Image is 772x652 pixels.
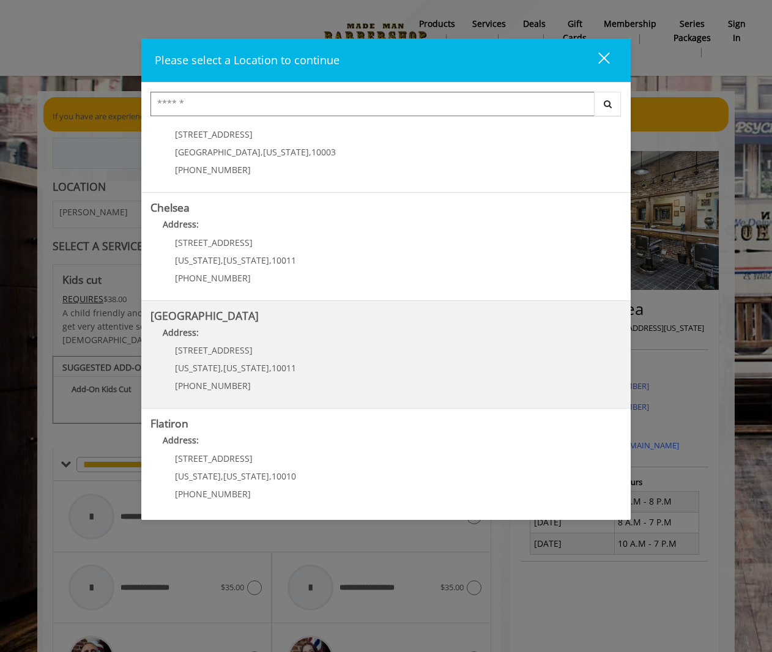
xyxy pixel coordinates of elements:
span: , [269,470,272,482]
span: [GEOGRAPHIC_DATA] [175,146,261,158]
b: Flatiron [150,416,188,431]
span: [US_STATE] [223,470,269,482]
span: 10003 [311,146,336,158]
span: [US_STATE] [223,362,269,374]
span: Please select a Location to continue [155,53,340,67]
span: [STREET_ADDRESS] [175,237,253,248]
span: [STREET_ADDRESS] [175,453,253,464]
span: , [221,362,223,374]
span: 10010 [272,470,296,482]
button: close dialog [576,48,617,73]
b: [GEOGRAPHIC_DATA] [150,308,259,323]
span: [US_STATE] [175,470,221,482]
span: , [221,470,223,482]
span: [STREET_ADDRESS] [175,344,253,356]
span: , [269,362,272,374]
span: [US_STATE] [175,362,221,374]
span: [STREET_ADDRESS] [175,128,253,140]
b: Address: [163,111,199,122]
i: Search button [601,100,615,108]
span: [PHONE_NUMBER] [175,380,251,391]
div: Center Select [150,92,622,122]
span: 10011 [272,254,296,266]
b: Chelsea [150,200,190,215]
b: Address: [163,327,199,338]
span: [US_STATE] [263,146,309,158]
span: [US_STATE] [175,254,221,266]
div: close dialog [584,51,609,70]
span: , [309,146,311,158]
span: [US_STATE] [223,254,269,266]
input: Search Center [150,92,595,116]
span: [PHONE_NUMBER] [175,164,251,176]
span: , [269,254,272,266]
span: 10011 [272,362,296,374]
b: Address: [163,434,199,446]
span: , [221,254,223,266]
span: , [261,146,263,158]
b: Address: [163,218,199,230]
span: [PHONE_NUMBER] [175,488,251,500]
span: [PHONE_NUMBER] [175,272,251,284]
